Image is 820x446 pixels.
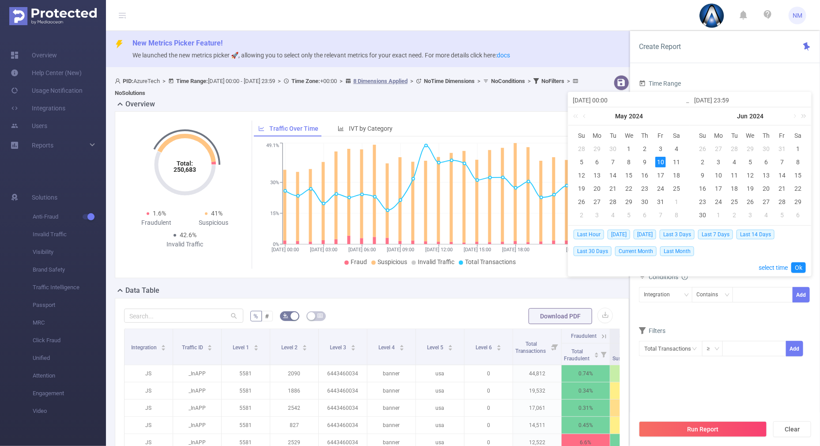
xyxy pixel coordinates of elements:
[774,129,790,142] th: Fri
[745,144,756,154] div: 29
[639,197,650,207] div: 30
[425,247,453,253] tspan: [DATE] 12:00
[745,183,756,194] div: 19
[589,155,605,169] td: May 6, 2024
[576,183,587,194] div: 19
[621,129,637,142] th: Wed
[33,261,106,279] span: Brand Safety
[743,182,759,195] td: June 19, 2024
[695,169,711,182] td: June 9, 2024
[624,157,634,167] div: 8
[153,210,166,217] span: 1.6%
[660,230,695,239] span: Last 3 Days
[790,129,806,142] th: Sat
[714,197,724,207] div: 24
[777,210,787,220] div: 5
[621,132,637,140] span: We
[745,157,756,167] div: 5
[621,155,637,169] td: May 8, 2024
[727,182,743,195] td: June 18, 2024
[653,142,669,155] td: May 3, 2024
[270,211,279,216] tspan: 15%
[698,230,733,239] span: Last 7 Days
[156,240,214,249] div: Invalid Traffic
[711,182,727,195] td: June 17, 2024
[574,155,589,169] td: May 5, 2024
[637,155,653,169] td: May 9, 2024
[338,125,344,132] i: icon: bar-chart
[574,246,612,256] span: Last 30 Days
[576,210,587,220] div: 2
[589,142,605,155] td: April 29, 2024
[707,341,716,356] div: ≥
[758,195,774,208] td: June 27, 2024
[174,166,196,173] tspan: 250,683
[624,210,634,220] div: 5
[576,157,587,167] div: 5
[758,132,774,140] span: Th
[773,421,811,437] button: Clear
[424,78,475,84] b: No Time Dimensions
[605,132,621,140] span: Tu
[33,279,106,296] span: Traffic Intelligence
[608,170,619,181] div: 14
[743,142,759,155] td: May 29, 2024
[695,129,711,142] th: Sun
[774,142,790,155] td: May 31, 2024
[793,170,803,181] div: 15
[660,246,694,256] span: Last Month
[743,129,759,142] th: Wed
[758,169,774,182] td: June 13, 2024
[574,129,589,142] th: Sun
[574,230,604,239] span: Last Hour
[793,144,803,154] div: 1
[745,197,756,207] div: 26
[608,210,619,220] div: 4
[628,107,644,125] a: 2024
[655,170,666,181] div: 17
[574,142,589,155] td: April 28, 2024
[777,144,787,154] div: 31
[576,144,587,154] div: 28
[653,132,669,140] span: Fr
[791,262,806,273] a: Ok
[729,210,740,220] div: 2
[115,78,581,96] span: AzureTech [DATE] 00:00 - [DATE] 23:59 +00:00
[669,195,684,208] td: June 1, 2024
[695,182,711,195] td: June 16, 2024
[698,183,708,194] div: 16
[639,183,650,194] div: 23
[774,182,790,195] td: June 21, 2024
[729,144,740,154] div: 28
[774,155,790,169] td: June 7, 2024
[777,157,787,167] div: 7
[727,155,743,169] td: June 4, 2024
[115,40,124,49] i: icon: thunderbolt
[777,197,787,207] div: 28
[727,129,743,142] th: Tue
[11,117,47,135] a: Users
[115,90,145,96] b: No Solutions
[128,218,185,227] div: Fraudulent
[671,210,682,220] div: 8
[608,230,630,239] span: [DATE]
[176,78,208,84] b: Time Range:
[695,208,711,222] td: June 30, 2024
[761,144,771,154] div: 30
[624,170,634,181] div: 15
[291,78,320,84] b: Time Zone:
[33,332,106,349] span: Click Fraud
[258,125,265,132] i: icon: line-chart
[694,95,807,106] input: End date
[655,144,666,154] div: 3
[349,125,393,132] span: IVT by Category
[634,230,656,239] span: [DATE]
[793,7,802,24] span: NM
[790,155,806,169] td: June 8, 2024
[729,197,740,207] div: 25
[11,82,83,99] a: Usage Notification
[275,78,283,84] span: >
[621,142,637,155] td: May 1, 2024
[737,107,749,125] a: Jun
[711,132,727,140] span: Mo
